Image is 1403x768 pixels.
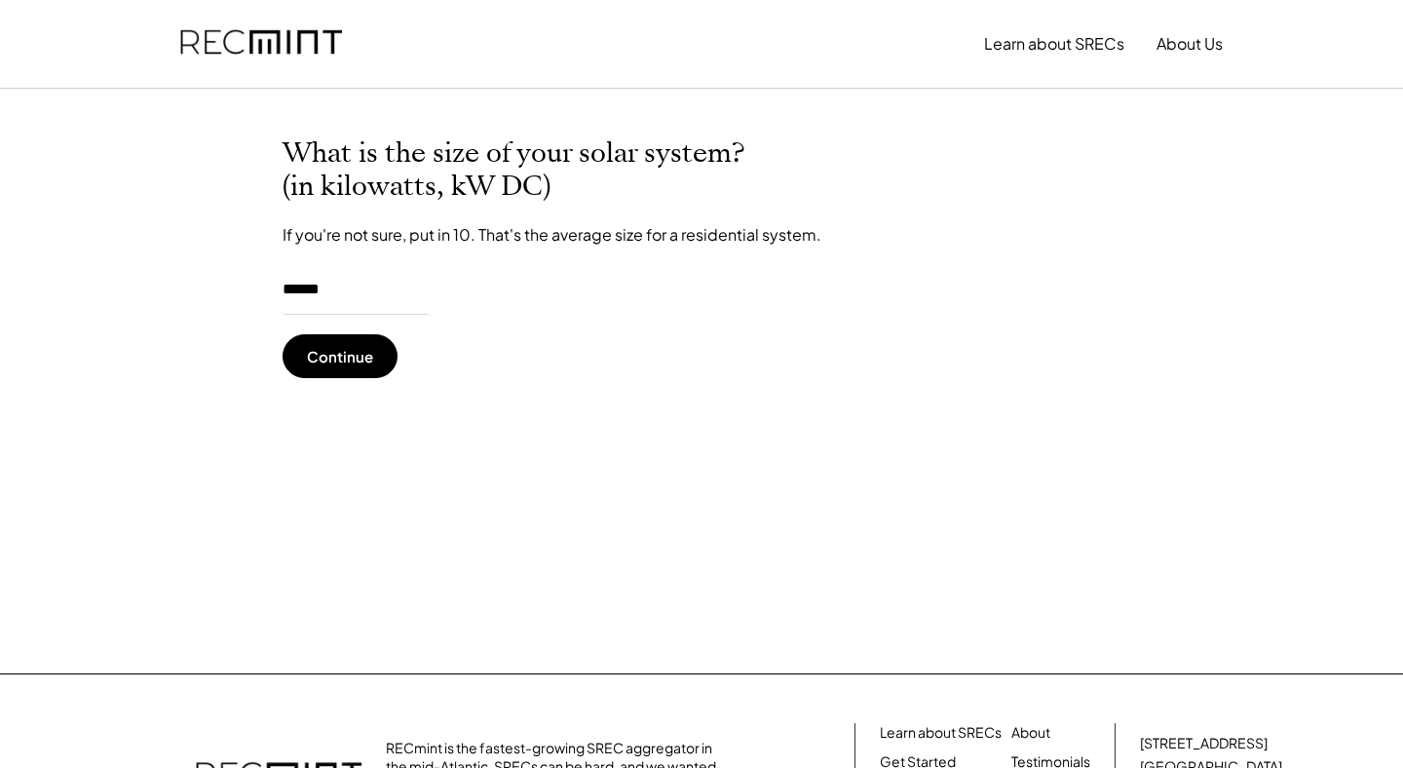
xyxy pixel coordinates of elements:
div: If you're not sure, put in 10. That's the average size for a residential system. [283,223,821,247]
a: Learn about SRECs [880,723,1002,743]
button: About Us [1157,24,1223,63]
button: Learn about SRECs [984,24,1124,63]
a: About [1011,723,1050,743]
button: Continue [283,334,398,378]
h2: What is the size of your solar system? (in kilowatts, kW DC) [283,137,867,204]
div: [STREET_ADDRESS] [1140,734,1268,753]
img: recmint-logotype%403x.png [180,11,342,77]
